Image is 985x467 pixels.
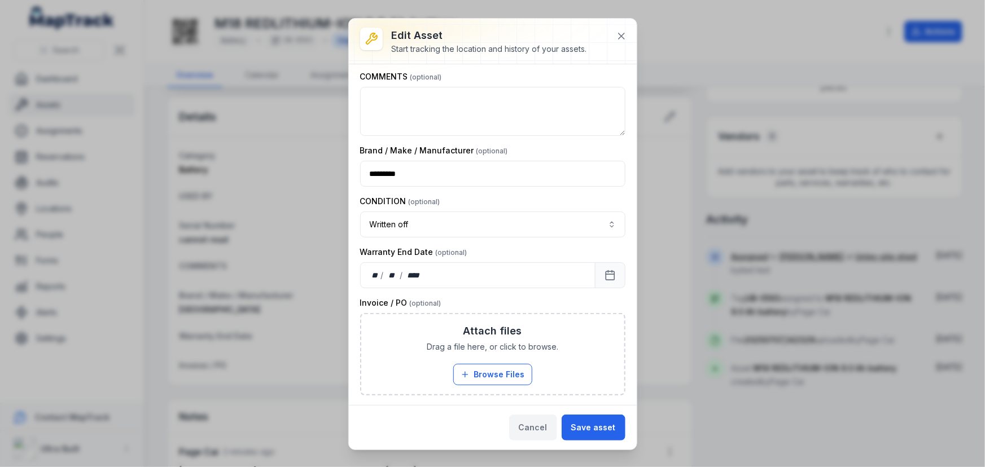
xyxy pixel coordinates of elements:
[595,262,625,288] button: Calendar
[360,145,508,156] label: Brand / Make / Manufacturer
[360,212,625,237] button: Written off
[370,270,381,281] div: day,
[384,270,400,281] div: month,
[400,270,404,281] div: /
[562,415,625,440] button: Save asset
[360,196,440,207] label: CONDITION
[392,28,587,43] h3: Edit asset
[392,43,587,55] div: Start tracking the location and history of your assets.
[380,270,384,281] div: /
[509,415,557,440] button: Cancel
[360,71,442,82] label: COMMENTS
[427,341,558,353] span: Drag a file here, or click to browse.
[360,246,467,258] label: Warranty End Date
[404,270,424,281] div: year,
[360,297,441,309] label: Invoice / PO
[463,323,522,339] h3: Attach files
[453,364,532,385] button: Browse Files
